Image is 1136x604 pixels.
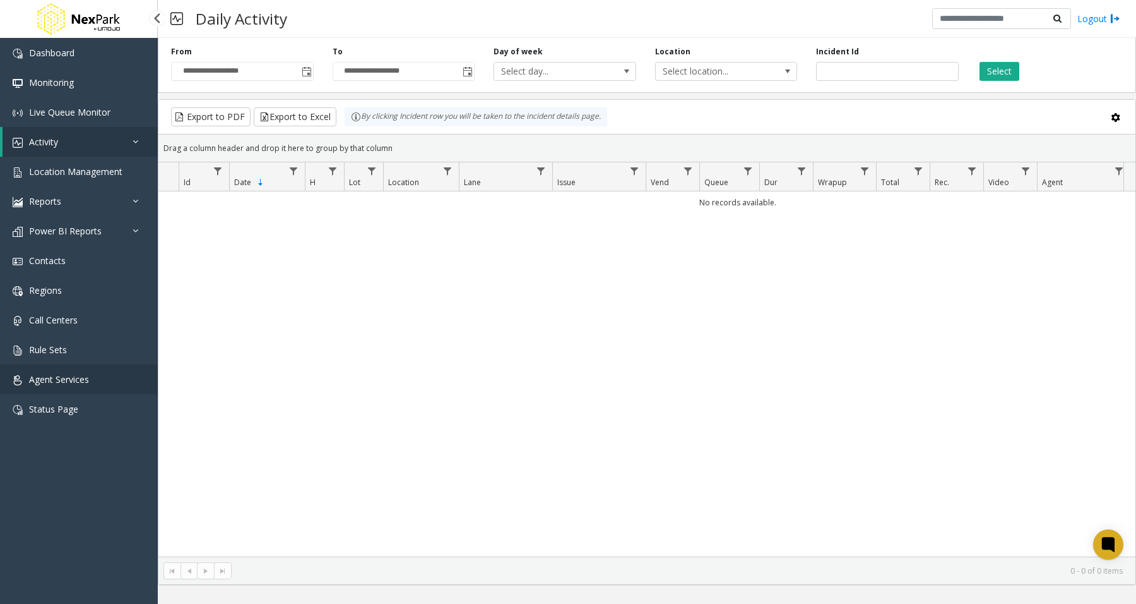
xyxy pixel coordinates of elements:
[856,162,873,179] a: Wrapup Filter Menu
[184,177,191,188] span: Id
[964,162,981,179] a: Rec. Filter Menu
[364,162,381,179] a: Lot Filter Menu
[29,255,66,267] span: Contacts
[351,112,361,122] img: infoIcon.svg
[345,107,607,126] div: By clicking Incident row you will be taken to the incident details page.
[13,227,23,237] img: 'icon'
[13,316,23,326] img: 'icon'
[171,46,192,57] label: From
[680,162,697,179] a: Vend Filter Menu
[1017,162,1034,179] a: Video Filter Menu
[656,63,769,80] span: Select location...
[1110,12,1120,25] img: logout
[29,225,102,237] span: Power BI Reports
[935,177,949,188] span: Rec.
[210,162,227,179] a: Id Filter Menu
[557,177,576,188] span: Issue
[13,257,23,267] img: 'icon'
[29,373,89,385] span: Agent Services
[13,405,23,415] img: 'icon'
[818,177,847,188] span: Wrapup
[13,78,23,88] img: 'icon'
[13,375,23,385] img: 'icon'
[29,76,74,88] span: Monitoring
[171,107,251,126] button: Export to PDF
[740,162,757,179] a: Queue Filter Menu
[13,346,23,356] img: 'icon'
[285,162,302,179] a: Date Filter Menu
[651,177,669,188] span: Vend
[13,167,23,178] img: 'icon'
[29,47,74,59] span: Dashboard
[29,166,122,178] span: Location Management
[1111,162,1128,179] a: Agent Filter Menu
[29,403,78,415] span: Status Page
[494,46,543,57] label: Day of week
[460,63,474,80] span: Toggle popup
[254,107,336,126] button: Export to Excel
[158,162,1135,557] div: Data table
[13,49,23,59] img: 'icon'
[464,177,481,188] span: Lane
[1042,177,1063,188] span: Agent
[988,177,1009,188] span: Video
[310,177,316,188] span: H
[3,127,158,157] a: Activity
[29,314,78,326] span: Call Centers
[13,286,23,296] img: 'icon'
[29,136,58,148] span: Activity
[256,178,266,188] span: Sortable
[793,162,810,179] a: Dur Filter Menu
[626,162,643,179] a: Issue Filter Menu
[189,3,293,34] h3: Daily Activity
[655,46,690,57] label: Location
[29,106,110,118] span: Live Queue Monitor
[13,197,23,207] img: 'icon'
[170,3,183,34] img: pageIcon
[29,344,67,356] span: Rule Sets
[388,177,419,188] span: Location
[239,565,1123,576] kendo-pager-info: 0 - 0 of 0 items
[29,284,62,296] span: Regions
[704,177,728,188] span: Queue
[439,162,456,179] a: Location Filter Menu
[533,162,550,179] a: Lane Filter Menu
[349,177,360,188] span: Lot
[299,63,313,80] span: Toggle popup
[816,46,859,57] label: Incident Id
[333,46,343,57] label: To
[910,162,927,179] a: Total Filter Menu
[324,162,341,179] a: H Filter Menu
[13,108,23,118] img: 'icon'
[881,177,899,188] span: Total
[29,195,61,207] span: Reports
[764,177,778,188] span: Dur
[13,138,23,148] img: 'icon'
[158,137,1135,159] div: Drag a column header and drop it here to group by that column
[494,63,607,80] span: Select day...
[1077,12,1120,25] a: Logout
[979,62,1019,81] button: Select
[234,177,251,188] span: Date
